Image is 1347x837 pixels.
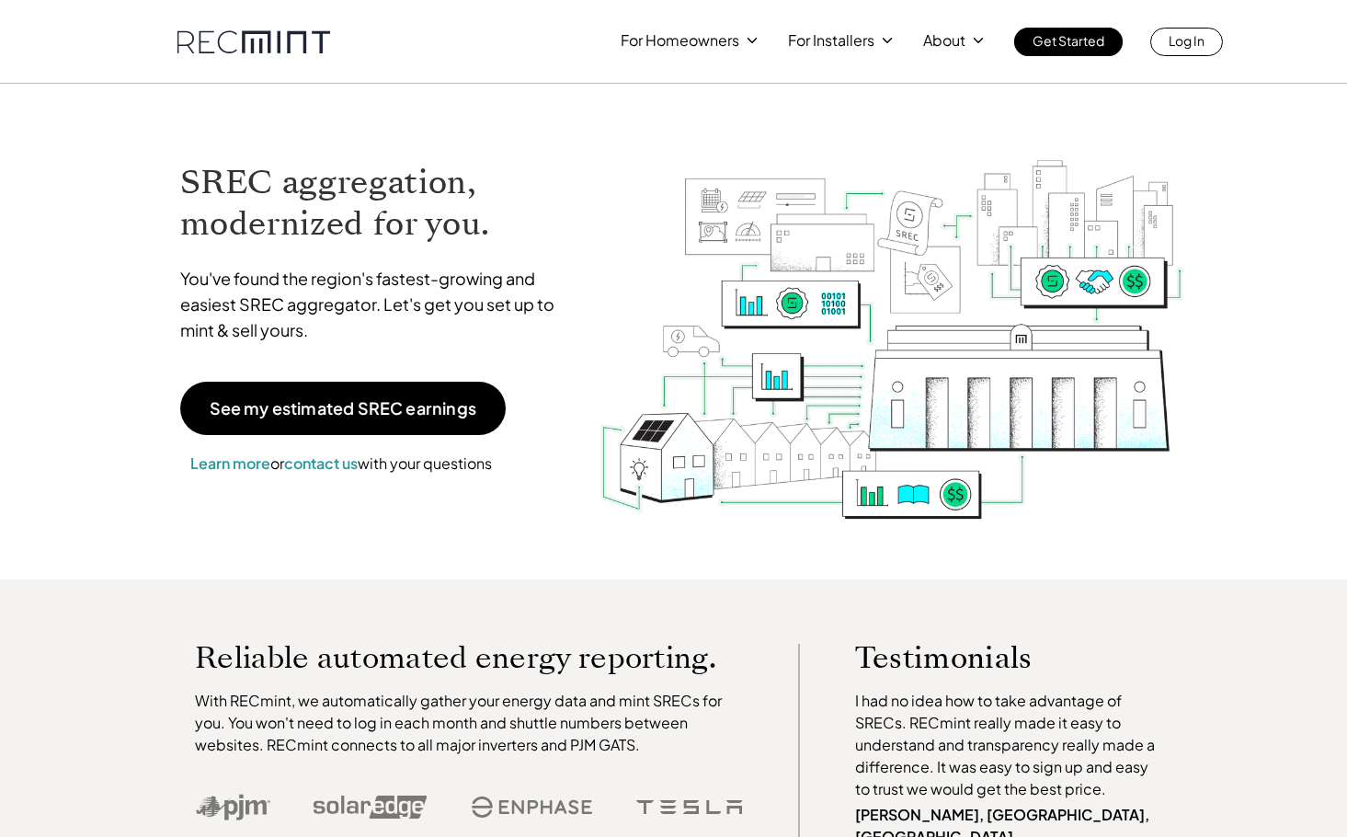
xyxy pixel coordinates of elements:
p: Testimonials [855,644,1129,671]
a: Learn more [190,453,270,473]
p: Reliable automated energy reporting. [195,644,743,671]
a: contact us [284,453,358,473]
p: Log In [1169,28,1204,53]
img: RECmint value cycle [599,111,1185,524]
p: or with your questions [180,452,502,476]
p: You've found the region's fastest-growing and easiest SREC aggregator. Let's get you set up to mi... [180,266,572,343]
p: I had no idea how to take advantage of SRECs. RECmint really made it easy to understand and trans... [855,690,1164,800]
a: See my estimated SREC earnings [180,382,506,435]
p: See my estimated SREC earnings [210,400,476,417]
a: Log In [1150,28,1223,56]
p: Get Started [1033,28,1104,53]
p: With RECmint, we automatically gather your energy data and mint SRECs for you. You won't need to ... [195,690,743,756]
p: About [923,28,965,53]
p: For Installers [788,28,874,53]
h1: SREC aggregation, modernized for you. [180,162,572,245]
p: For Homeowners [621,28,739,53]
a: Get Started [1014,28,1123,56]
